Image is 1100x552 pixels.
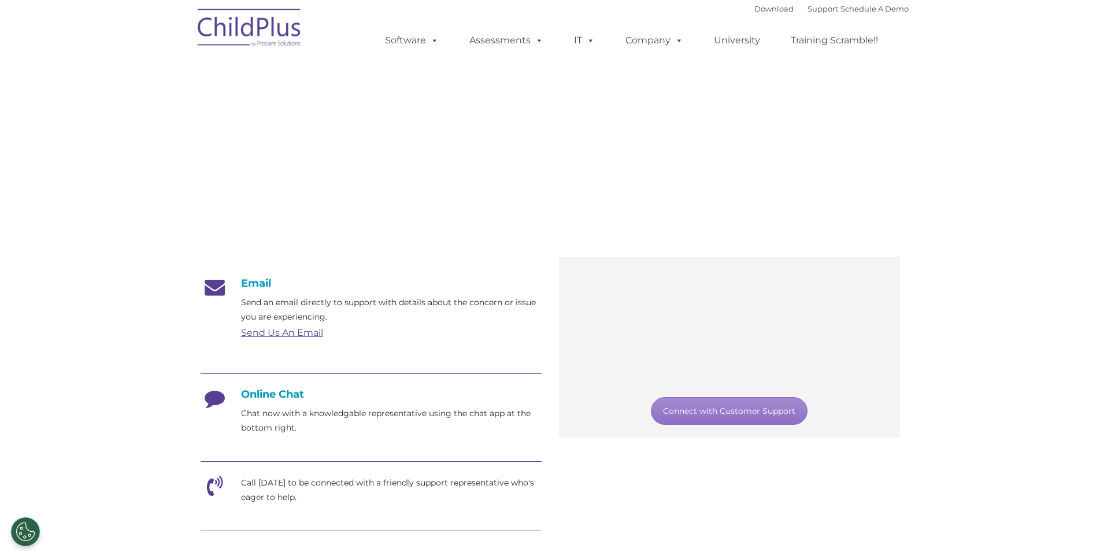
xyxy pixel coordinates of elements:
[840,4,909,13] a: Schedule A Demo
[201,388,542,401] h4: Online Chat
[241,327,323,338] a: Send Us An Email
[241,295,542,324] p: Send an email directly to support with details about the concern or issue you are experiencing.
[562,29,606,52] a: IT
[241,406,542,435] p: Chat now with a knowledgable representative using the chat app at the bottom right.
[614,29,695,52] a: Company
[754,4,909,13] font: |
[779,29,890,52] a: Training Scramble!!
[808,4,838,13] a: Support
[201,277,542,290] h4: Email
[192,1,308,58] img: ChildPlus by Procare Solutions
[702,29,772,52] a: University
[373,29,450,52] a: Software
[754,4,794,13] a: Download
[651,397,808,425] a: Connect with Customer Support
[458,29,555,52] a: Assessments
[241,476,542,505] p: Call [DATE] to be connected with a friendly support representative who's eager to help.
[11,517,40,546] button: Cookies Settings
